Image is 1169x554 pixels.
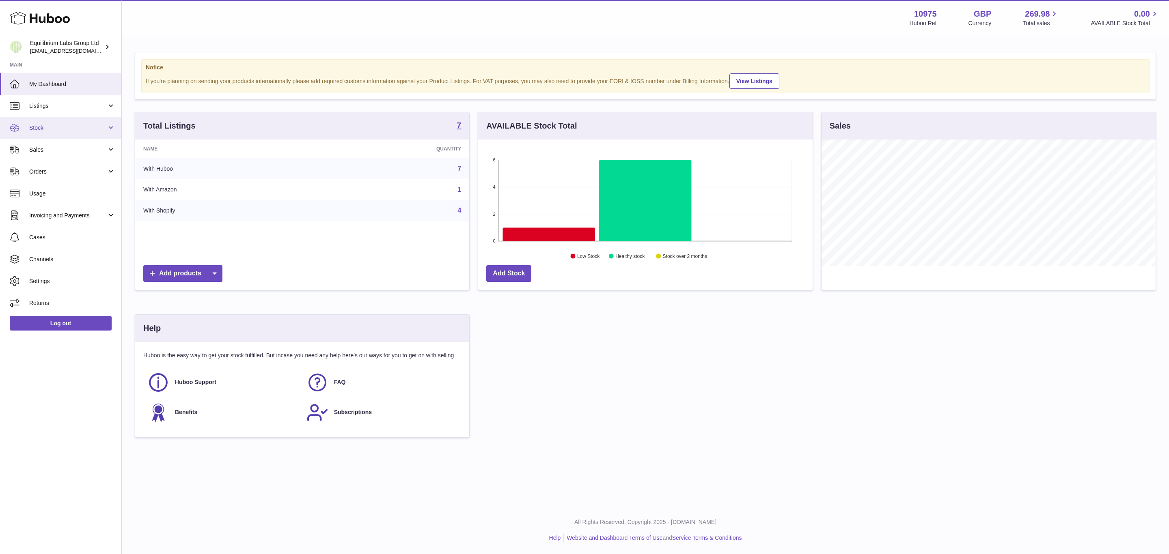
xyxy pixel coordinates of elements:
[30,39,103,55] div: Equilibrium Labs Group Ltd
[457,186,461,193] a: 1
[29,256,115,263] span: Channels
[457,165,461,172] a: 7
[29,277,115,285] span: Settings
[29,124,107,132] span: Stock
[830,120,851,131] h3: Sales
[577,253,600,259] text: Low Stock
[914,9,937,19] strong: 10975
[30,47,119,54] span: [EMAIL_ADDRESS][DOMAIN_NAME]
[143,352,461,359] p: Huboo is the easy way to get your stock fulfilled. But incase you need any help here's our ways f...
[486,120,577,131] h3: AVAILABLE Stock Total
[493,157,496,162] text: 6
[567,535,662,541] a: Website and Dashboard Terms of Use
[663,253,707,259] text: Stock over 2 months
[457,207,461,214] a: 4
[306,371,457,393] a: FAQ
[147,402,298,423] a: Benefits
[10,41,22,53] img: internalAdmin-10975@internal.huboo.com
[135,158,318,179] td: With Huboo
[135,140,318,158] th: Name
[672,535,742,541] a: Service Terms & Conditions
[968,19,992,27] div: Currency
[493,212,496,217] text: 2
[29,102,107,110] span: Listings
[135,179,318,200] td: With Amazon
[457,121,461,131] a: 7
[910,19,937,27] div: Huboo Ref
[146,64,1145,71] strong: Notice
[29,190,115,198] span: Usage
[549,535,561,541] a: Help
[1025,9,1050,19] span: 269.98
[306,402,457,423] a: Subscriptions
[1091,19,1159,27] span: AVAILABLE Stock Total
[135,200,318,221] td: With Shopify
[486,265,531,282] a: Add Stock
[128,518,1163,526] p: All Rights Reserved. Copyright 2025 - [DOMAIN_NAME]
[143,323,161,334] h3: Help
[1023,9,1059,27] a: 269.98 Total sales
[175,378,216,386] span: Huboo Support
[318,140,470,158] th: Quantity
[29,168,107,176] span: Orders
[457,121,461,129] strong: 7
[974,9,991,19] strong: GBP
[334,408,372,416] span: Subscriptions
[175,408,197,416] span: Benefits
[493,185,496,189] text: 4
[616,253,645,259] text: Healthy stock
[334,378,346,386] span: FAQ
[493,238,496,243] text: 0
[29,146,107,154] span: Sales
[143,120,196,131] h3: Total Listings
[29,299,115,307] span: Returns
[143,265,222,282] a: Add products
[146,72,1145,89] div: If you're planning on sending your products internationally please add required customs informati...
[29,80,115,88] span: My Dashboard
[10,316,112,331] a: Log out
[729,73,779,89] a: View Listings
[1091,9,1159,27] a: 0.00 AVAILABLE Stock Total
[147,371,298,393] a: Huboo Support
[29,234,115,241] span: Cases
[1134,9,1150,19] span: 0.00
[1023,19,1059,27] span: Total sales
[29,212,107,219] span: Invoicing and Payments
[564,534,742,542] li: and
